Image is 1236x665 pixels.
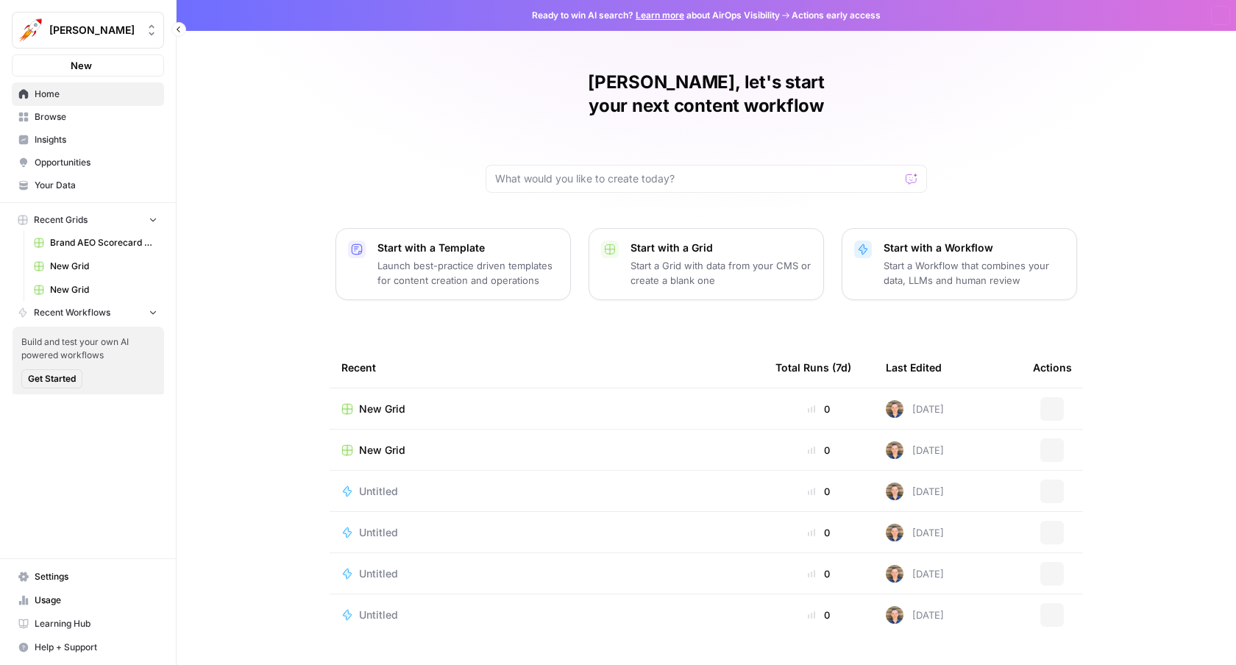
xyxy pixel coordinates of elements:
h1: [PERSON_NAME], let's start your next content workflow [486,71,927,118]
div: 0 [775,525,862,540]
a: Untitled [341,525,752,540]
div: [DATE] [886,441,944,459]
p: Start a Grid with data from your CMS or create a blank one [631,258,811,288]
div: 0 [775,402,862,416]
span: Untitled [359,484,398,499]
span: [PERSON_NAME] [49,23,138,38]
span: New Grid [50,283,157,296]
a: Brand AEO Scorecard Grid [27,231,164,255]
div: Actions [1033,347,1072,388]
p: Start a Workflow that combines your data, LLMs and human review [884,258,1065,288]
input: What would you like to create today? [495,171,900,186]
a: Settings [12,565,164,588]
span: Usage [35,594,157,607]
a: Usage [12,588,164,612]
span: Your Data [35,179,157,192]
span: Recent Grids [34,213,88,227]
span: Build and test your own AI powered workflows [21,335,155,362]
span: Insights [35,133,157,146]
a: Your Data [12,174,164,197]
a: Learning Hub [12,612,164,636]
span: Help + Support [35,641,157,654]
button: Start with a GridStart a Grid with data from your CMS or create a blank one [589,228,824,300]
div: [DATE] [886,606,944,624]
button: Get Started [21,369,82,388]
a: New Grid [27,278,164,302]
button: Help + Support [12,636,164,659]
span: Settings [35,570,157,583]
a: Home [12,82,164,106]
img: 50s1itr6iuawd1zoxsc8bt0iyxwq [886,524,903,541]
div: Recent [341,347,752,388]
img: Alex Testing Logo [17,17,43,43]
span: Ready to win AI search? about AirOps Visibility [532,9,780,22]
a: Untitled [341,608,752,622]
img: 50s1itr6iuawd1zoxsc8bt0iyxwq [886,606,903,624]
span: Browse [35,110,157,124]
p: Start with a Template [377,241,558,255]
span: Brand AEO Scorecard Grid [50,236,157,249]
button: Recent Workflows [12,302,164,324]
button: Recent Grids [12,209,164,231]
img: 50s1itr6iuawd1zoxsc8bt0iyxwq [886,565,903,583]
button: Workspace: Alex Testing [12,12,164,49]
span: Untitled [359,608,398,622]
div: [DATE] [886,400,944,418]
div: 0 [775,443,862,458]
div: 0 [775,566,862,581]
span: Recent Workflows [34,306,110,319]
button: Start with a TemplateLaunch best-practice driven templates for content creation and operations [335,228,571,300]
a: Learn more [636,10,684,21]
button: Start with a WorkflowStart a Workflow that combines your data, LLMs and human review [842,228,1077,300]
p: Start with a Grid [631,241,811,255]
span: Get Started [28,372,76,385]
div: 0 [775,608,862,622]
span: Untitled [359,566,398,581]
img: 50s1itr6iuawd1zoxsc8bt0iyxwq [886,400,903,418]
span: New Grid [359,402,405,416]
a: Insights [12,128,164,152]
span: Home [35,88,157,101]
div: [DATE] [886,524,944,541]
span: New Grid [359,443,405,458]
a: Untitled [341,484,752,499]
span: New [71,58,92,73]
div: [DATE] [886,483,944,500]
a: New Grid [341,402,752,416]
div: 0 [775,484,862,499]
span: New Grid [50,260,157,273]
a: New Grid [341,443,752,458]
span: Actions early access [792,9,881,22]
img: 50s1itr6iuawd1zoxsc8bt0iyxwq [886,441,903,459]
span: Learning Hub [35,617,157,630]
span: Untitled [359,525,398,540]
div: Last Edited [886,347,942,388]
p: Launch best-practice driven templates for content creation and operations [377,258,558,288]
p: Start with a Workflow [884,241,1065,255]
a: Browse [12,105,164,129]
div: [DATE] [886,565,944,583]
button: New [12,54,164,77]
span: Opportunities [35,156,157,169]
a: Opportunities [12,151,164,174]
a: New Grid [27,255,164,278]
div: Total Runs (7d) [775,347,851,388]
img: 50s1itr6iuawd1zoxsc8bt0iyxwq [886,483,903,500]
a: Untitled [341,566,752,581]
